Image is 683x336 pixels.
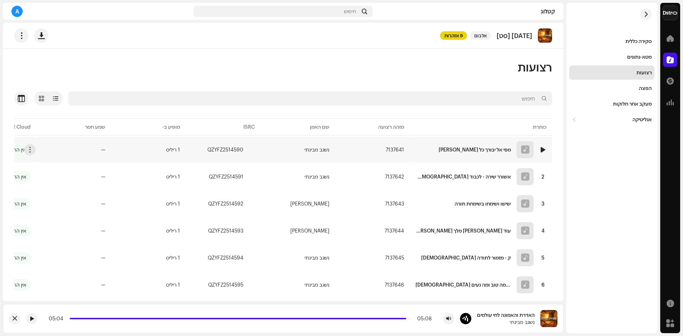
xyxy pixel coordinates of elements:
[166,201,180,206] div: 1 ריליס
[208,255,243,260] div: QZYFZ2514594
[385,255,404,260] span: 7137645
[415,174,511,179] div: אשורר שירה - לכבוד התורה
[569,50,655,64] re-m-nav-item: מטא-נתונים
[477,312,535,318] div: האדרת והאמונה לחי עולמים
[376,9,555,14] div: קטלוג
[385,174,404,179] span: 7137642
[166,228,180,233] div: 1 ריליס
[101,147,105,152] re-a-table-badge: —
[166,174,180,179] div: 1 ריליס
[569,81,655,95] re-m-nav-item: הפצה
[101,201,105,206] re-a-table-badge: —
[415,228,511,233] div: עוד אבינו חי - דוד מלך ישראל
[386,147,404,152] span: 7137641
[385,282,404,287] span: 7137646
[636,70,652,75] div: רצועות
[290,201,329,206] span: אמיר קאיקוב
[305,282,329,287] div: נשגב מבינתי
[497,32,532,39] p: [DATE] [סט]
[101,255,105,260] re-a-table-badge: —
[166,255,180,260] div: 1 ריליס
[385,228,404,233] span: 7137644
[639,85,652,91] div: הפצה
[344,9,356,14] span: חיפוש
[290,228,329,233] div: [PERSON_NAME]
[101,282,105,287] re-a-table-badge: —
[208,201,243,206] div: QZYFZ2514592
[440,31,467,40] span: 9 אזהרות
[209,174,243,179] div: QZYFZ2514591
[166,282,180,287] div: 1 ריליס
[613,101,652,107] div: מעקב אחר חלוקות
[518,60,552,74] span: רצועות
[540,310,557,327] img: def65446-1c7d-4653-8181-65b0271c3b39
[569,112,655,127] re-m-nav-dropdown: אנליטיקה
[11,6,23,17] div: A
[455,201,511,206] div: שישו ושימחו בשימחת תורה
[290,228,329,233] span: אמיר קאיקוב
[632,117,652,122] div: אנליטיקה
[569,65,655,80] re-m-nav-item: רצועות
[208,228,243,233] div: QZYFZ2514593
[477,319,535,325] div: נשגב מבינתי
[625,38,652,44] div: סקירה כללית
[305,147,329,152] div: נשגב מבינתי
[663,6,677,20] img: a754eb8e-f922-4056-8001-d1d15cdf72ef
[538,28,552,43] img: def65446-1c7d-4653-8181-65b0271c3b39
[208,282,243,287] div: QZYFZ2514595
[68,91,552,106] input: חיפוש
[305,174,329,179] div: נשגב מבינתי
[166,147,180,152] div: 1 ריליס
[101,174,105,179] re-a-table-badge: —
[49,316,67,321] div: 05:04
[413,316,431,321] div: 05:08
[627,54,652,60] div: מטא-נתונים
[569,34,655,48] re-m-nav-item: סקירה כללית
[470,31,491,40] span: אלבום
[421,255,511,260] div: תהילים ק - מזמור לתודה
[569,97,655,111] re-m-nav-item: מעקב אחר חלוקות
[385,201,404,206] span: 7137643
[415,282,511,287] div: תהילים קלג - הנה מה טוב ומה נעים
[101,228,105,233] re-a-table-badge: —
[207,147,243,152] div: QZYFZ2514590
[290,201,329,206] div: [PERSON_NAME]
[305,255,329,260] div: נשגב מבינתי
[439,147,511,152] div: מפי אל יבורך כל ישראל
